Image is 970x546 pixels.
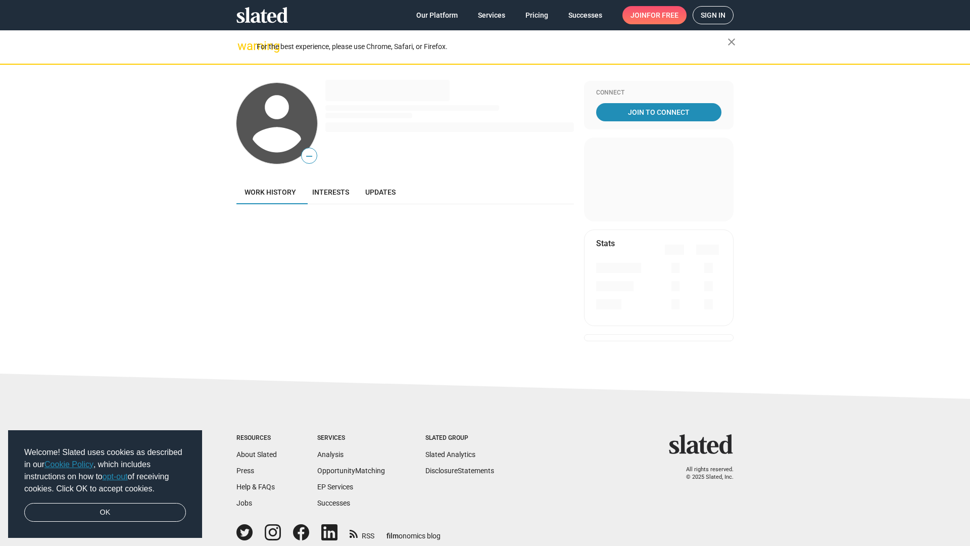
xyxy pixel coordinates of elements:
[8,430,202,538] div: cookieconsent
[425,467,494,475] a: DisclosureStatements
[312,188,349,196] span: Interests
[478,6,505,24] span: Services
[425,434,494,442] div: Slated Group
[350,525,374,541] a: RSS
[257,40,727,54] div: For the best experience, please use Chrome, Safari, or Firefox.
[630,6,678,24] span: Join
[598,103,719,121] span: Join To Connect
[236,467,254,475] a: Press
[317,434,385,442] div: Services
[425,450,475,459] a: Slated Analytics
[386,532,399,540] span: film
[416,6,458,24] span: Our Platform
[236,450,277,459] a: About Slated
[517,6,556,24] a: Pricing
[596,238,615,249] mat-card-title: Stats
[236,499,252,507] a: Jobs
[304,180,357,204] a: Interests
[357,180,404,204] a: Updates
[560,6,610,24] a: Successes
[365,188,396,196] span: Updates
[408,6,466,24] a: Our Platform
[596,89,721,97] div: Connect
[568,6,602,24] span: Successes
[317,483,353,491] a: EP Services
[647,6,678,24] span: for free
[386,523,441,541] a: filmonomics blog
[103,472,128,481] a: opt-out
[236,483,275,491] a: Help & FAQs
[622,6,687,24] a: Joinfor free
[470,6,513,24] a: Services
[24,503,186,522] a: dismiss cookie message
[675,466,734,481] p: All rights reserved. © 2025 Slated, Inc.
[317,450,344,459] a: Analysis
[525,6,548,24] span: Pricing
[725,36,738,48] mat-icon: close
[317,467,385,475] a: OpportunityMatching
[245,188,296,196] span: Work history
[302,150,317,163] span: —
[24,446,186,495] span: Welcome! Slated uses cookies as described in our , which includes instructions on how to of recei...
[317,499,350,507] a: Successes
[701,7,725,24] span: Sign in
[236,180,304,204] a: Work history
[693,6,734,24] a: Sign in
[236,434,277,442] div: Resources
[596,103,721,121] a: Join To Connect
[44,460,93,469] a: Cookie Policy
[237,40,250,52] mat-icon: warning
